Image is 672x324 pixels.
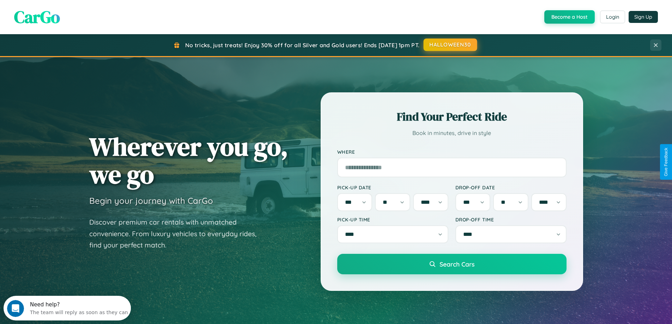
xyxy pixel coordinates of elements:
[337,149,567,155] label: Where
[3,3,131,22] div: Open Intercom Messenger
[337,109,567,124] h2: Find Your Perfect Ride
[4,296,131,320] iframe: Intercom live chat discovery launcher
[629,11,658,23] button: Sign Up
[337,128,567,138] p: Book in minutes, drive in style
[7,300,24,317] iframe: Intercom live chat
[89,195,213,206] h3: Begin your journey with CarGo
[440,260,474,268] span: Search Cars
[600,11,625,23] button: Login
[185,42,419,49] span: No tricks, just treats! Enjoy 30% off for all Silver and Gold users! Ends [DATE] 1pm PT.
[544,10,595,24] button: Become a Host
[26,6,125,12] div: Need help?
[337,184,448,190] label: Pick-up Date
[89,216,266,251] p: Discover premium car rentals with unmatched convenience. From luxury vehicles to everyday rides, ...
[337,216,448,222] label: Pick-up Time
[664,148,668,176] div: Give Feedback
[337,254,567,274] button: Search Cars
[424,38,477,51] button: HALLOWEEN30
[89,133,288,188] h1: Wherever you go, we go
[455,184,567,190] label: Drop-off Date
[14,5,60,29] span: CarGo
[455,216,567,222] label: Drop-off Time
[26,12,125,19] div: The team will reply as soon as they can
